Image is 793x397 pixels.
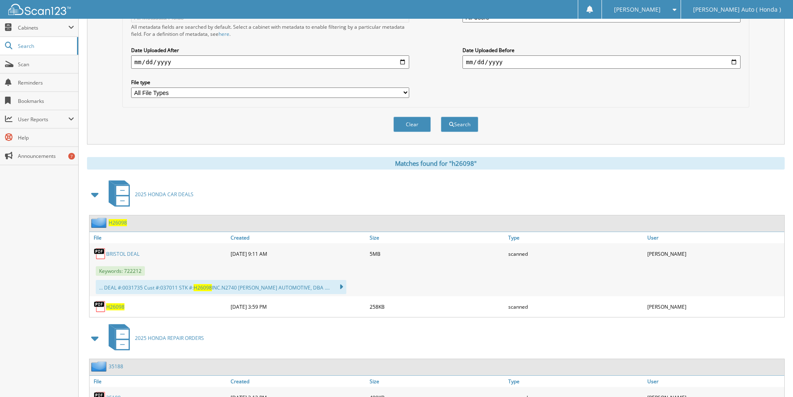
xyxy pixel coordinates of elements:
[462,47,741,54] label: Date Uploaded Before
[135,191,194,198] span: 2025 HONDA CAR DEALS
[18,79,74,86] span: Reminders
[94,247,106,260] img: PDF.png
[18,61,74,68] span: Scan
[18,24,68,31] span: Cabinets
[91,361,109,372] img: folder2.png
[135,335,204,342] span: 2025 HONDA REPAIR ORDERS
[645,232,784,243] a: User
[368,298,507,315] div: 258KB
[91,217,109,228] img: folder2.png
[645,376,784,387] a: User
[441,117,478,132] button: Search
[18,116,68,123] span: User Reports
[229,376,368,387] a: Created
[368,245,507,262] div: 5MB
[18,152,74,160] span: Announcements
[8,4,71,15] img: scan123-logo-white.svg
[645,245,784,262] div: [PERSON_NAME]
[229,298,368,315] div: [DATE] 3:59 PM
[229,232,368,243] a: Created
[131,23,409,37] div: All metadata fields are searched by default. Select a cabinet with metadata to enable filtering b...
[18,134,74,141] span: Help
[104,322,204,355] a: 2025 HONDA REPAIR ORDERS
[693,7,781,12] span: [PERSON_NAME] Auto ( Honda )
[131,47,409,54] label: Date Uploaded After
[393,117,431,132] button: Clear
[109,363,123,370] a: 35188
[614,7,661,12] span: [PERSON_NAME]
[368,232,507,243] a: Size
[89,376,229,387] a: File
[506,298,645,315] div: scanned
[106,250,139,257] a: BRISTOL DEAL
[131,79,409,86] label: File type
[131,55,409,69] input: start
[96,266,145,276] span: Keywords: 722212
[68,153,75,160] div: 7
[506,232,645,243] a: Type
[368,376,507,387] a: Size
[18,42,73,50] span: Search
[219,30,229,37] a: here
[89,232,229,243] a: File
[87,157,785,170] div: Matches found for "h26098"
[94,300,106,313] img: PDF.png
[106,303,124,310] a: H26098
[96,280,346,294] div: ... DEAL #:0031735 Cust #:037011 STK #: INC.N2740 [PERSON_NAME] AUTOMOTIVE, DBA ....
[18,97,74,105] span: Bookmarks
[104,178,194,211] a: 2025 HONDA CAR DEALS
[462,55,741,69] input: end
[229,245,368,262] div: [DATE] 9:11 AM
[506,376,645,387] a: Type
[194,284,212,291] span: H26098
[645,298,784,315] div: [PERSON_NAME]
[506,245,645,262] div: scanned
[109,219,127,226] a: H26098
